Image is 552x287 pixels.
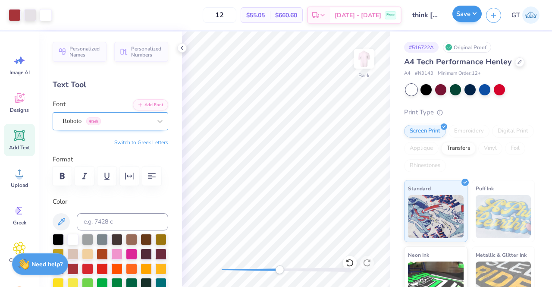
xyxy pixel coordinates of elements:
[404,142,439,155] div: Applique
[53,197,168,207] label: Color
[53,42,107,62] button: Personalized Names
[10,107,29,114] span: Designs
[406,6,448,24] input: Untitled Design
[53,155,168,164] label: Format
[476,195,531,238] img: Puff Ink
[114,42,168,62] button: Personalized Numbers
[441,142,476,155] div: Transfers
[13,219,26,226] span: Greek
[448,125,489,138] div: Embroidery
[275,11,297,20] span: $660.60
[386,12,395,18] span: Free
[404,159,446,172] div: Rhinestones
[478,142,502,155] div: Vinyl
[9,69,30,76] span: Image AI
[53,79,168,91] div: Text Tool
[31,260,63,268] strong: Need help?
[511,10,520,20] span: GT
[408,250,429,259] span: Neon Ink
[69,46,101,58] span: Personalized Names
[438,70,481,77] span: Minimum Order: 12 +
[476,184,494,193] span: Puff Ink
[355,50,373,67] img: Back
[522,6,539,24] img: Gayathree Thangaraj
[246,11,265,20] span: $55.05
[133,99,168,110] button: Add Font
[476,250,527,259] span: Metallic & Glitter Ink
[358,72,370,79] div: Back
[131,46,163,58] span: Personalized Numbers
[404,107,535,117] div: Print Type
[452,6,482,22] button: Save
[415,70,433,77] span: # N3143
[508,6,543,24] a: GT
[11,182,28,189] span: Upload
[443,42,491,53] div: Original Proof
[5,257,34,271] span: Clipart & logos
[505,142,525,155] div: Foil
[114,139,168,146] button: Switch to Greek Letters
[408,195,464,238] img: Standard
[203,7,236,23] input: – –
[404,70,411,77] span: A4
[275,265,284,274] div: Accessibility label
[404,125,446,138] div: Screen Print
[492,125,534,138] div: Digital Print
[77,213,168,230] input: e.g. 7428 c
[408,184,431,193] span: Standard
[404,57,511,67] span: A4 Tech Performance Henley
[9,144,30,151] span: Add Text
[335,11,381,20] span: [DATE] - [DATE]
[53,99,66,109] label: Font
[404,42,439,53] div: # 516722A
